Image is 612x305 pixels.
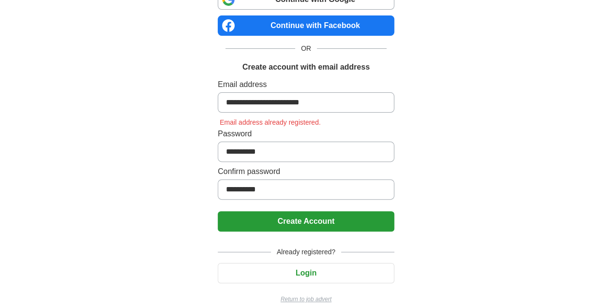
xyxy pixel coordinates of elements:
a: Continue with Facebook [218,15,394,36]
h1: Create account with email address [242,61,370,73]
label: Confirm password [218,166,394,177]
span: Email address already registered. [218,118,323,126]
span: Already registered? [271,247,341,257]
a: Return to job advert [218,295,394,304]
button: Login [218,263,394,283]
label: Password [218,128,394,140]
a: Login [218,269,394,277]
span: OR [295,44,317,54]
button: Create Account [218,211,394,232]
label: Email address [218,79,394,90]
